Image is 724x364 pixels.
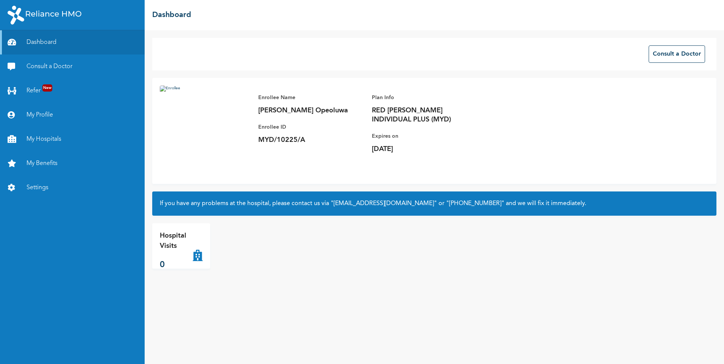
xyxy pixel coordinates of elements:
p: Plan Info [372,93,478,102]
span: New [42,84,52,92]
p: 0 [160,259,193,271]
img: Enrollee [160,86,251,176]
p: Enrollee Name [258,93,364,102]
p: Expires on [372,132,478,141]
p: MYD/10225/A [258,135,364,145]
p: RED [PERSON_NAME] INDIVIDUAL PLUS (MYD) [372,106,478,124]
h2: Dashboard [152,9,191,21]
p: Hospital Visits [160,231,193,251]
p: [PERSON_NAME] Opeoluwa [258,106,364,115]
h2: If you have any problems at the hospital, please contact us via or and we will fix it immediately. [160,199,709,208]
button: Consult a Doctor [649,45,705,63]
p: [DATE] [372,145,478,154]
p: Enrollee ID [258,123,364,132]
img: RelianceHMO's Logo [8,6,81,25]
a: "[EMAIL_ADDRESS][DOMAIN_NAME]" [331,201,437,207]
a: "[PHONE_NUMBER]" [446,201,504,207]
